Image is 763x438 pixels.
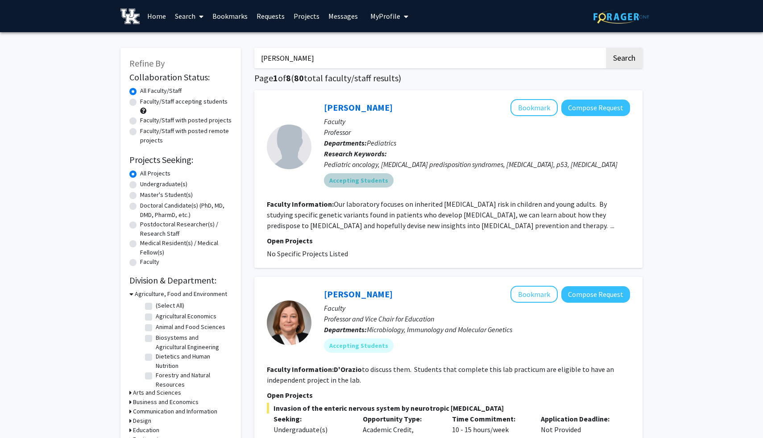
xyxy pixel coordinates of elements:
span: 1 [273,72,278,83]
a: Search [170,0,208,32]
h3: Business and Economics [133,397,199,407]
label: Agricultural Economics [156,312,216,321]
h3: Agriculture, Food and Environment [135,289,227,299]
div: Pediatric oncology, [MEDICAL_DATA] predisposition syndromes, [MEDICAL_DATA], p53, [MEDICAL_DATA] [324,159,630,170]
label: (Select All) [156,301,184,310]
label: Dietetics and Human Nutrition [156,352,230,371]
span: Pediatrics [367,138,396,147]
button: Compose Request to John D'Orazio [561,100,630,116]
h2: Collaboration Status: [129,72,232,83]
b: Faculty Information: [267,365,334,374]
h1: Page of ( total faculty/staff results) [254,73,643,83]
label: Master's Student(s) [140,190,193,200]
p: Time Commitment: [452,413,528,424]
span: My Profile [370,12,400,21]
mat-chip: Accepting Students [324,173,394,188]
h3: Education [133,425,159,435]
h2: Division & Department: [129,275,232,286]
p: Faculty [324,303,630,313]
input: Search Keywords [254,48,605,68]
label: Biosystems and Agricultural Engineering [156,333,230,352]
h2: Projects Seeking: [129,154,232,165]
div: Undergraduate(s) [274,424,349,435]
label: Faculty/Staff with posted remote projects [140,126,232,145]
label: Undergraduate(s) [140,179,187,189]
span: Invasion of the enteric nervous system by neurotropic [MEDICAL_DATA] [267,403,630,413]
button: Add John D'Orazio to Bookmarks [510,99,558,116]
b: Faculty Information: [267,200,334,209]
h3: Design [133,416,151,425]
p: Application Deadline: [541,413,617,424]
label: Faculty/Staff accepting students [140,97,228,106]
a: [PERSON_NAME] [324,102,393,113]
fg-read-more: to discuss them. Students that complete this lab practicum are eligible to have an independent pr... [267,365,614,384]
p: Opportunity Type: [363,413,439,424]
a: Projects [289,0,324,32]
span: 8 [286,72,291,83]
a: Bookmarks [208,0,252,32]
label: Doctoral Candidate(s) (PhD, MD, DMD, PharmD, etc.) [140,201,232,220]
p: Professor and Vice Chair for Education [324,313,630,324]
img: ForagerOne Logo [593,10,649,24]
h3: Communication and Information [133,407,217,416]
b: D'Orazio [334,365,362,374]
button: Add Sarah D'Orazio to Bookmarks [510,286,558,303]
span: Microbiology, Immunology and Molecular Genetics [367,325,512,334]
span: Refine By [129,58,165,69]
span: 80 [294,72,304,83]
label: Forestry and Natural Resources [156,371,230,389]
b: Departments: [324,138,367,147]
p: Faculty [324,116,630,127]
a: Requests [252,0,289,32]
b: Research Keywords: [324,149,387,158]
fg-read-more: Our laboratory focuses on inherited [MEDICAL_DATA] risk in children and young adults. By studying... [267,200,614,230]
label: Faculty/Staff with posted projects [140,116,232,125]
span: No Specific Projects Listed [267,249,348,258]
label: Postdoctoral Researcher(s) / Research Staff [140,220,232,238]
img: University of Kentucky Logo [120,8,140,24]
p: Seeking: [274,413,349,424]
mat-chip: Accepting Students [324,338,394,353]
button: Search [606,48,643,68]
a: [PERSON_NAME] [324,288,393,300]
iframe: Chat [7,398,38,431]
label: All Faculty/Staff [140,86,182,96]
b: Departments: [324,325,367,334]
label: Medical Resident(s) / Medical Fellow(s) [140,238,232,257]
p: Open Projects [267,390,630,400]
label: Animal and Food Sciences [156,322,225,332]
p: Open Projects [267,235,630,246]
button: Compose Request to Sarah D'Orazio [561,286,630,303]
label: Faculty [140,257,159,267]
p: Professor [324,127,630,138]
h3: Arts and Sciences [133,388,181,397]
a: Messages [324,0,362,32]
a: Home [143,0,170,32]
label: All Projects [140,169,170,178]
